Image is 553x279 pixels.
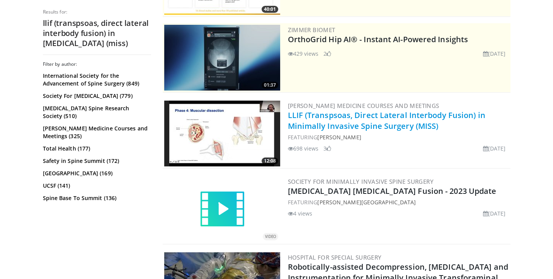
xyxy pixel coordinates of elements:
li: 4 views [288,209,313,217]
div: FEATURING [288,133,509,141]
a: [PERSON_NAME] [317,134,361,141]
a: [MEDICAL_DATA] Spine Research Society (510) [43,104,149,120]
small: VIDEO [265,234,276,239]
span: 01:37 [262,82,278,89]
li: 698 views [288,144,319,152]
h3: Filter by author: [43,61,151,67]
li: [DATE] [483,209,506,217]
h2: llif (transpsoas, direct lateral interbody fusion) in [MEDICAL_DATA] (miss) [43,18,151,48]
div: FEATURING [288,198,509,206]
img: 0549ed15-7ff5-4e07-b149-3b2e978b6211.300x170_q85_crop-smart_upscale.jpg [164,101,280,166]
a: 01:37 [164,25,280,91]
a: [PERSON_NAME][GEOGRAPHIC_DATA] [317,199,416,206]
li: 429 views [288,50,319,58]
a: Society for Minimally Invasive Spine Surgery [288,178,434,185]
a: [PERSON_NAME] Medicine Courses and Meetings (325) [43,125,149,140]
a: [PERSON_NAME] Medicine Courses and Meetings [288,102,439,110]
p: Results for: [43,9,151,15]
a: International Society for the Advancement of Spine Surgery (849) [43,72,149,87]
a: UCSF (141) [43,182,149,190]
a: VIDEO [164,186,280,233]
a: LLIF (Transpsoas, Direct Lateral Interbody Fusion) in Minimally Invasive Spine Surgery (MISS) [288,110,485,131]
a: Total Health (177) [43,145,149,152]
li: [DATE] [483,50,506,58]
span: 12:08 [262,157,278,164]
img: 51d03d7b-a4ba-45b7-9f92-2bfbd1feacc3.300x170_q85_crop-smart_upscale.jpg [164,25,280,91]
a: [MEDICAL_DATA] [MEDICAL_DATA] Fusion - 2023 Update [288,186,497,196]
li: 2 [323,50,331,58]
a: Hospital for Special Surgery [288,253,382,261]
a: OrthoGrid Hip AI® - Instant AI-Powered Insights [288,34,468,45]
a: Zimmer Biomet [288,26,335,34]
a: Spine Base To Summit (136) [43,194,149,202]
img: video.svg [199,186,245,233]
span: 40:01 [262,6,278,13]
a: Society For [MEDICAL_DATA] (779) [43,92,149,100]
li: 3 [323,144,331,152]
li: [DATE] [483,144,506,152]
a: Safety in Spine Summit (172) [43,157,149,165]
a: [GEOGRAPHIC_DATA] (169) [43,169,149,177]
a: 12:08 [164,101,280,166]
